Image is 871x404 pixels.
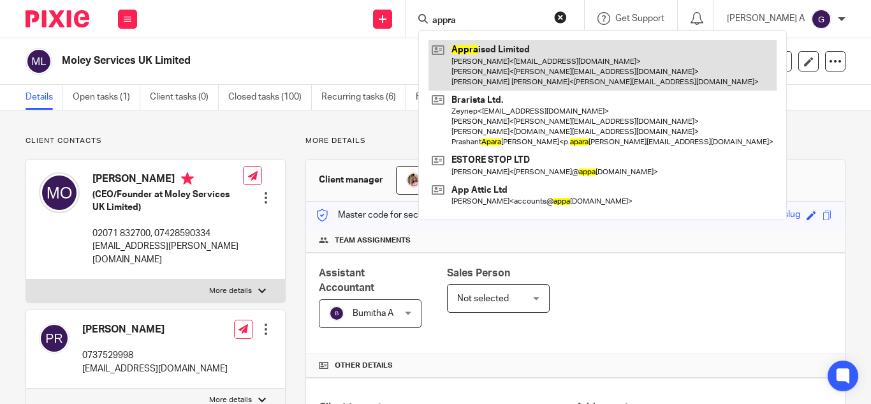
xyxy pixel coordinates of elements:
p: [EMAIL_ADDRESS][DOMAIN_NAME] [82,363,228,375]
a: Files [416,85,444,110]
button: Clear [554,11,567,24]
a: Details [26,85,63,110]
span: Bumitha A [353,309,393,318]
span: Sales Person [447,268,510,278]
h3: Client manager [319,174,383,186]
span: Assistant Accountant [319,268,374,293]
p: More details [209,286,252,296]
span: Not selected [457,294,509,303]
img: MicrosoftTeams-image%20(5).png [406,172,421,188]
p: Master code for secure communications and files [316,209,536,221]
a: Recurring tasks (6) [321,85,406,110]
p: [EMAIL_ADDRESS][PERSON_NAME][DOMAIN_NAME] [92,240,243,266]
p: 02071 832700, 07428590334 [92,227,243,240]
input: Search [431,15,546,27]
img: svg%3E [39,323,70,354]
p: 0737529998 [82,349,228,362]
span: Team assignments [335,236,411,246]
h5: (CEO/Founder at Moley Services UK Limited) [92,188,243,214]
h2: Moley Services UK Limited [62,54,550,68]
p: [PERSON_NAME] A [727,12,805,25]
span: Other details [335,361,393,371]
span: Get Support [615,14,664,23]
img: svg%3E [811,9,831,29]
img: svg%3E [39,172,80,213]
i: Primary [181,172,194,185]
img: Pixie [26,10,89,27]
a: Client tasks (0) [150,85,219,110]
img: svg%3E [26,48,52,75]
p: Client contacts [26,136,286,146]
a: Open tasks (1) [73,85,140,110]
img: svg%3E [329,306,344,321]
h4: [PERSON_NAME] [92,172,243,188]
p: More details [305,136,845,146]
a: Closed tasks (100) [228,85,312,110]
h4: [PERSON_NAME] [82,323,228,336]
